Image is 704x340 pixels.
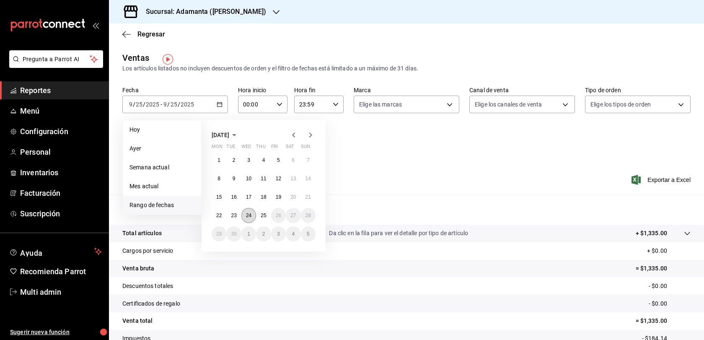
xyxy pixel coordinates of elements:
[241,153,256,168] button: September 3, 2025
[290,176,296,182] abbr: September 13, 2025
[305,176,311,182] abbr: September 14, 2025
[277,231,280,237] abbr: October 3, 2025
[180,101,194,108] input: ----
[246,194,251,200] abbr: September 17, 2025
[233,176,236,182] abbr: September 9, 2025
[261,176,266,182] abbr: September 11, 2025
[286,208,300,223] button: September 27, 2025
[271,171,286,186] button: September 12, 2025
[9,50,103,68] button: Pregunta a Parrot AI
[145,101,160,108] input: ----
[256,144,265,153] abbr: Thursday
[20,167,102,178] span: Inventarios
[256,153,271,168] button: September 4, 2025
[231,231,236,237] abbr: September 30, 2025
[256,226,271,241] button: October 2, 2025
[163,54,173,65] img: Tooltip marker
[231,194,236,200] abbr: September 16, 2025
[226,226,241,241] button: September 30, 2025
[10,328,102,337] span: Sugerir nueva función
[590,100,651,109] span: Elige los tipos de orden
[216,231,222,237] abbr: September 29, 2025
[212,144,223,153] abbr: Monday
[129,201,194,210] span: Rango de fechas
[143,101,145,108] span: /
[290,213,296,218] abbr: September 27, 2025
[636,229,667,238] p: + $1,335.00
[286,144,294,153] abbr: Saturday
[20,126,102,137] span: Configuración
[636,317,691,325] p: = $1,335.00
[212,130,239,140] button: [DATE]
[307,157,310,163] abbr: September 7, 2025
[271,226,286,241] button: October 3, 2025
[226,144,235,153] abbr: Tuesday
[286,153,300,168] button: September 6, 2025
[241,171,256,186] button: September 10, 2025
[636,264,691,273] p: = $1,335.00
[359,100,402,109] span: Elige las marcas
[301,144,310,153] abbr: Sunday
[212,226,226,241] button: September 29, 2025
[135,101,143,108] input: --
[271,144,278,153] abbr: Friday
[212,132,229,138] span: [DATE]
[647,247,691,255] p: + $0.00
[20,187,102,199] span: Facturación
[163,101,167,108] input: --
[633,175,691,185] button: Exportar a Excel
[212,208,226,223] button: September 22, 2025
[226,189,241,205] button: September 16, 2025
[212,153,226,168] button: September 1, 2025
[20,146,102,158] span: Personal
[122,52,149,64] div: Ventas
[212,171,226,186] button: September 8, 2025
[241,144,251,153] abbr: Wednesday
[129,144,194,153] span: Ayer
[301,208,316,223] button: September 28, 2025
[92,22,99,29] button: open_drawer_menu
[238,87,287,93] label: Hora inicio
[122,30,165,38] button: Regresar
[20,208,102,219] span: Suscripción
[170,101,178,108] input: --
[216,213,222,218] abbr: September 22, 2025
[276,213,281,218] abbr: September 26, 2025
[122,299,180,308] p: Certificados de regalo
[329,229,468,238] p: Da clic en la fila para ver el detalle por tipo de artículo
[271,189,286,205] button: September 19, 2025
[23,55,90,64] span: Pregunta a Parrot AI
[226,171,241,186] button: September 9, 2025
[129,125,194,134] span: Hoy
[301,189,316,205] button: September 21, 2025
[241,208,256,223] button: September 24, 2025
[261,194,266,200] abbr: September 18, 2025
[226,153,241,168] button: September 2, 2025
[469,87,575,93] label: Canal de venta
[241,189,256,205] button: September 17, 2025
[241,226,256,241] button: October 1, 2025
[301,171,316,186] button: September 14, 2025
[292,157,295,163] abbr: September 6, 2025
[133,101,135,108] span: /
[20,286,102,298] span: Multi admin
[167,101,170,108] span: /
[20,247,91,257] span: Ayuda
[354,87,459,93] label: Marca
[20,85,102,96] span: Reportes
[122,87,228,93] label: Fecha
[271,208,286,223] button: September 26, 2025
[271,153,286,168] button: September 5, 2025
[475,100,542,109] span: Elige los canales de venta
[226,208,241,223] button: September 23, 2025
[129,163,194,172] span: Semana actual
[301,153,316,168] button: September 7, 2025
[307,231,310,237] abbr: October 5, 2025
[292,231,295,237] abbr: October 4, 2025
[649,282,691,291] p: - $0.00
[217,157,220,163] abbr: September 1, 2025
[585,87,691,93] label: Tipo de orden
[305,194,311,200] abbr: September 21, 2025
[217,176,220,182] abbr: September 8, 2025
